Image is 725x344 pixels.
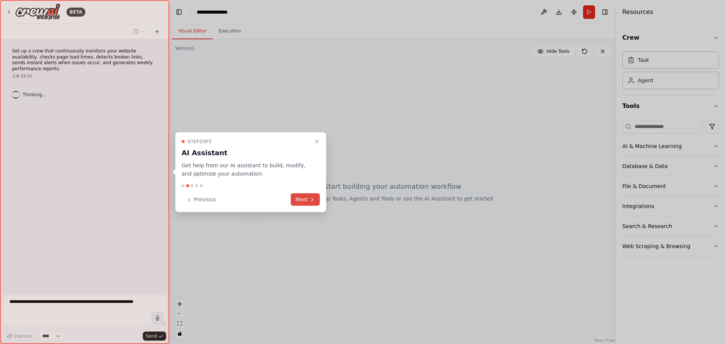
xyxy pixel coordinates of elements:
[182,147,311,158] h3: AI Assistant
[174,7,184,17] button: Hide left sidebar
[182,161,311,178] p: Get help from our AI assistant to build, modify, and optimize your automation.
[312,137,321,146] button: Close walkthrough
[188,138,212,144] span: Step 2 of 5
[291,193,320,206] button: Next
[182,193,221,206] button: Previous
